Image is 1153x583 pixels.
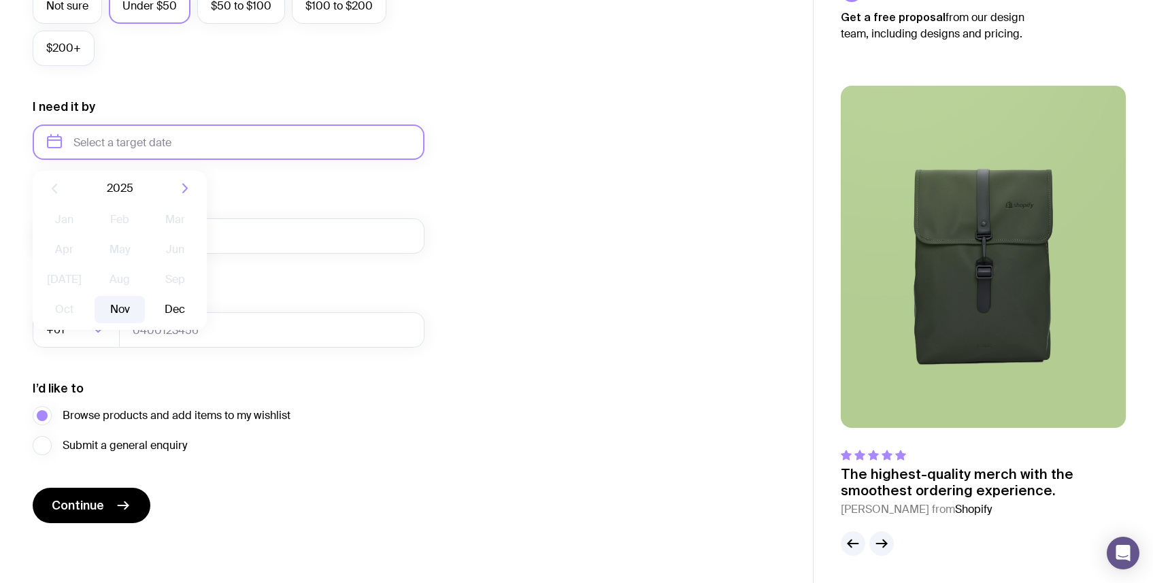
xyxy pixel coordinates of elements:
span: 2025 [107,180,133,197]
button: Oct [39,296,89,323]
button: Nov [95,296,144,323]
span: +61 [46,312,67,348]
div: Search for option [33,312,120,348]
button: Apr [39,236,89,263]
input: Search for option [67,312,88,348]
cite: [PERSON_NAME] from [841,501,1126,518]
button: [DATE] [39,266,89,293]
button: Feb [95,206,144,233]
input: you@email.com [33,218,424,254]
span: Shopify [955,502,992,516]
button: Aug [95,266,144,293]
button: Continue [33,488,150,523]
strong: Get a free proposal [841,11,946,23]
div: Open Intercom Messenger [1107,537,1139,569]
button: Dec [150,296,200,323]
span: Submit a general enquiry [63,437,187,454]
span: Browse products and add items to my wishlist [63,407,290,424]
label: $200+ [33,31,95,66]
label: I need it by [33,99,95,115]
button: May [95,236,144,263]
p: from our design team, including designs and pricing. [841,9,1045,42]
button: Mar [150,206,200,233]
input: 0400123456 [119,312,424,348]
span: Continue [52,497,104,514]
input: Select a target date [33,124,424,160]
label: I’d like to [33,380,84,397]
button: Sep [150,266,200,293]
button: Jun [150,236,200,263]
button: Jan [39,206,89,233]
p: The highest-quality merch with the smoothest ordering experience. [841,466,1126,499]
